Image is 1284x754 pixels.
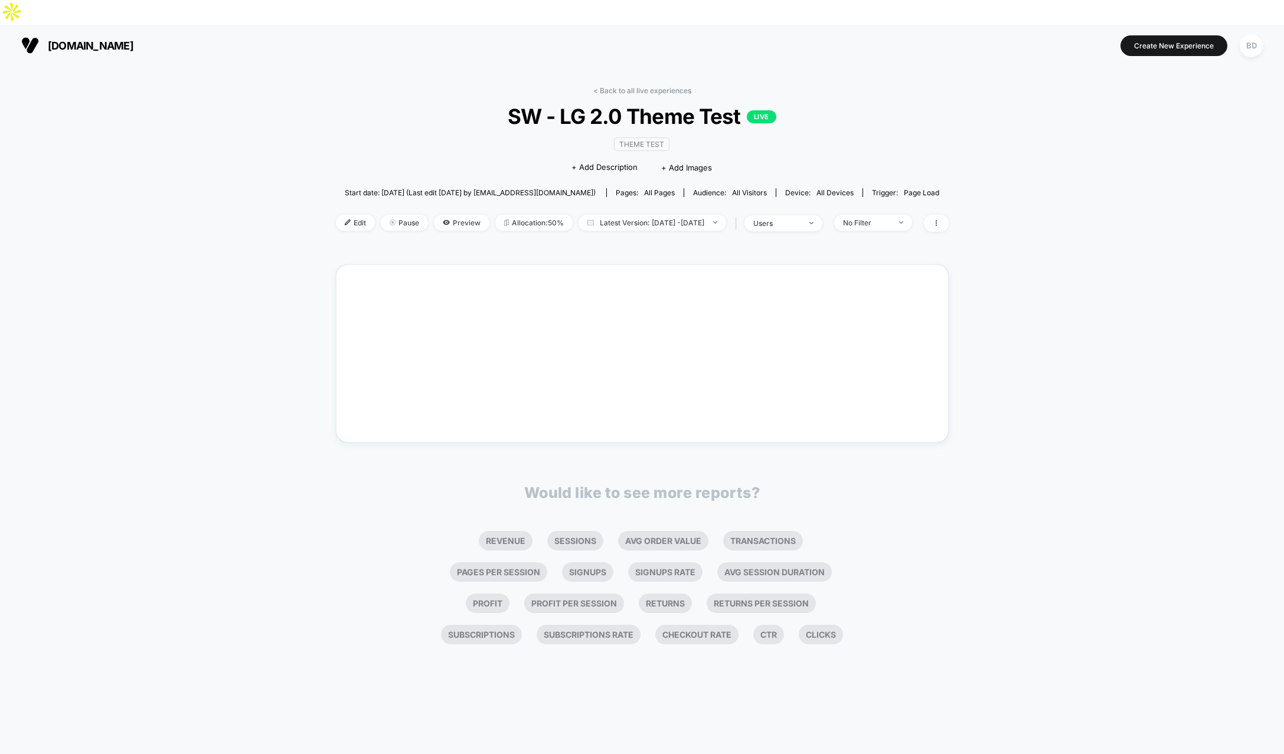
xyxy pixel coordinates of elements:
span: Edit [336,215,375,231]
li: Profit [466,594,509,613]
li: Checkout Rate [655,625,739,644]
li: Transactions [723,531,803,550]
span: SW - LG 2.0 Theme Test [366,104,917,129]
p: LIVE [747,110,776,123]
li: Signups Rate [628,562,703,582]
img: calendar [587,219,594,225]
span: Theme Test [614,137,669,151]
span: Start date: [DATE] (Last edit [DATE] by [EMAIL_ADDRESS][DOMAIN_NAME]) [345,188,596,197]
div: Audience: [693,188,767,197]
img: rebalance [504,219,509,226]
div: BD [1240,34,1263,57]
li: Avg Order Value [618,531,708,550]
img: end [390,219,396,225]
span: Page Load [904,188,939,197]
img: edit [345,219,351,225]
img: Visually logo [21,37,39,54]
li: Sessions [547,531,603,550]
span: | [732,215,744,232]
li: Avg Session Duration [717,562,832,582]
div: Pages: [616,188,675,197]
li: Returns Per Session [707,594,816,613]
button: BD [1236,34,1266,58]
span: Pause [381,215,428,231]
span: All Visitors [732,188,767,197]
span: + Add Images [661,163,712,172]
a: < Back to all live experiences [593,86,691,95]
span: Allocation: 50% [495,215,573,231]
span: all devices [816,188,854,197]
img: end [809,222,813,224]
button: [DOMAIN_NAME] [18,36,137,55]
img: end [899,221,903,224]
span: Device: [776,188,862,197]
span: all pages [644,188,675,197]
span: Latest Version: [DATE] - [DATE] [579,215,726,231]
li: Clicks [799,625,843,644]
span: Preview [434,215,489,231]
li: Signups [562,562,613,582]
li: Profit Per Session [524,594,624,613]
li: Revenue [479,531,532,550]
div: Trigger: [872,188,939,197]
li: Returns [639,594,692,613]
div: users [753,219,801,228]
li: Pages Per Session [450,562,547,582]
div: No Filter [843,218,890,227]
p: Would like to see more reports? [524,484,760,501]
span: [DOMAIN_NAME] [48,40,133,52]
li: Subscriptions [441,625,522,644]
li: Subscriptions Rate [537,625,641,644]
li: Ctr [753,625,784,644]
img: end [713,221,717,224]
button: Create New Experience [1120,35,1227,56]
span: + Add Description [571,162,638,173]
